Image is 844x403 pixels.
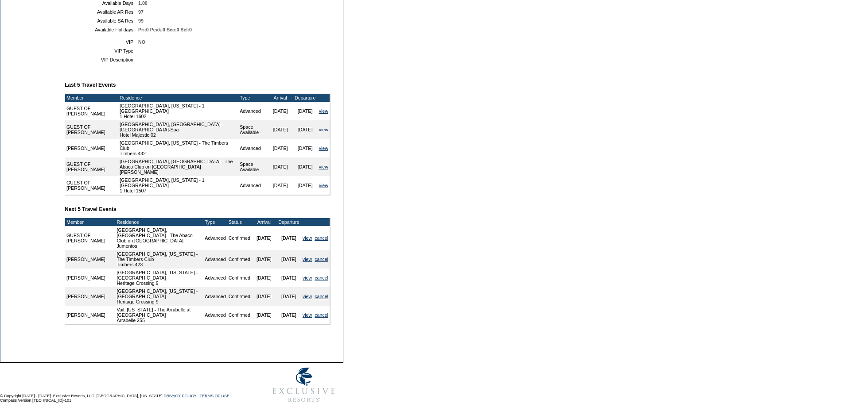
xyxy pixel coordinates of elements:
[252,226,276,250] td: [DATE]
[138,39,145,45] span: NO
[315,275,328,280] a: cancel
[303,312,312,318] a: view
[115,218,203,226] td: Residence
[118,120,238,139] td: [GEOGRAPHIC_DATA], [GEOGRAPHIC_DATA] - [GEOGRAPHIC_DATA]-Spa Hotel Majestic 02
[319,108,328,114] a: view
[68,48,135,54] td: VIP Type:
[238,157,268,176] td: Space Available
[227,218,252,226] td: Status
[268,139,293,157] td: [DATE]
[252,250,276,269] td: [DATE]
[293,120,318,139] td: [DATE]
[65,120,118,139] td: GUEST OF [PERSON_NAME]
[65,206,117,212] b: Next 5 Travel Events
[163,394,196,398] a: PRIVACY POLICY
[65,102,118,120] td: GUEST OF [PERSON_NAME]
[203,218,227,226] td: Type
[319,183,328,188] a: view
[115,269,203,287] td: [GEOGRAPHIC_DATA], [US_STATE] - [GEOGRAPHIC_DATA] Heritage Crossing 9
[319,146,328,151] a: view
[238,102,268,120] td: Advanced
[238,176,268,195] td: Advanced
[65,176,118,195] td: GUEST OF [PERSON_NAME]
[315,312,328,318] a: cancel
[68,9,135,15] td: Available AR Res:
[203,287,227,306] td: Advanced
[303,235,312,241] a: view
[276,250,301,269] td: [DATE]
[68,27,135,32] td: Available Holidays:
[293,176,318,195] td: [DATE]
[203,250,227,269] td: Advanced
[252,287,276,306] td: [DATE]
[252,306,276,324] td: [DATE]
[303,294,312,299] a: view
[238,139,268,157] td: Advanced
[118,94,238,102] td: Residence
[268,176,293,195] td: [DATE]
[319,164,328,169] a: view
[293,102,318,120] td: [DATE]
[118,157,238,176] td: [GEOGRAPHIC_DATA], [GEOGRAPHIC_DATA] - The Abaco Club on [GEOGRAPHIC_DATA] [PERSON_NAME]
[319,127,328,132] a: view
[138,9,144,15] span: 97
[268,102,293,120] td: [DATE]
[65,218,113,226] td: Member
[68,57,135,62] td: VIP Description:
[276,269,301,287] td: [DATE]
[268,94,293,102] td: Arrival
[276,218,301,226] td: Departure
[65,94,118,102] td: Member
[293,94,318,102] td: Departure
[65,287,113,306] td: [PERSON_NAME]
[252,218,276,226] td: Arrival
[65,139,118,157] td: [PERSON_NAME]
[203,269,227,287] td: Advanced
[227,269,252,287] td: Confirmed
[238,120,268,139] td: Space Available
[227,306,252,324] td: Confirmed
[68,18,135,23] td: Available SA Res:
[303,257,312,262] a: view
[293,139,318,157] td: [DATE]
[303,275,312,280] a: view
[65,226,113,250] td: GUEST OF [PERSON_NAME]
[203,226,227,250] td: Advanced
[65,82,116,88] b: Last 5 Travel Events
[115,226,203,250] td: [GEOGRAPHIC_DATA], [GEOGRAPHIC_DATA] - The Abaco Club on [GEOGRAPHIC_DATA] Jumentos
[268,120,293,139] td: [DATE]
[138,27,192,32] span: Pri:0 Peak:0 Sec:0 Sel:0
[315,235,328,241] a: cancel
[68,0,135,6] td: Available Days:
[268,157,293,176] td: [DATE]
[227,250,252,269] td: Confirmed
[65,157,118,176] td: GUEST OF [PERSON_NAME]
[315,294,328,299] a: cancel
[65,250,113,269] td: [PERSON_NAME]
[238,94,268,102] td: Type
[227,226,252,250] td: Confirmed
[293,157,318,176] td: [DATE]
[203,306,227,324] td: Advanced
[315,257,328,262] a: cancel
[118,139,238,157] td: [GEOGRAPHIC_DATA], [US_STATE] - The Timbers Club Timbers 432
[115,250,203,269] td: [GEOGRAPHIC_DATA], [US_STATE] - The Timbers Club Timbers 423
[138,18,144,23] span: 99
[68,39,135,45] td: VIP:
[276,306,301,324] td: [DATE]
[65,306,113,324] td: [PERSON_NAME]
[115,306,203,324] td: Vail, [US_STATE] - The Arrabelle at [GEOGRAPHIC_DATA] Arrabelle 255
[65,269,113,287] td: [PERSON_NAME]
[252,269,276,287] td: [DATE]
[276,226,301,250] td: [DATE]
[276,287,301,306] td: [DATE]
[118,102,238,120] td: [GEOGRAPHIC_DATA], [US_STATE] - 1 [GEOGRAPHIC_DATA] 1 Hotel 1602
[115,287,203,306] td: [GEOGRAPHIC_DATA], [US_STATE] - [GEOGRAPHIC_DATA] Heritage Crossing 9
[138,0,148,6] span: 1.00
[227,287,252,306] td: Confirmed
[200,394,230,398] a: TERMS OF USE
[118,176,238,195] td: [GEOGRAPHIC_DATA], [US_STATE] - 1 [GEOGRAPHIC_DATA] 1 Hotel 1507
